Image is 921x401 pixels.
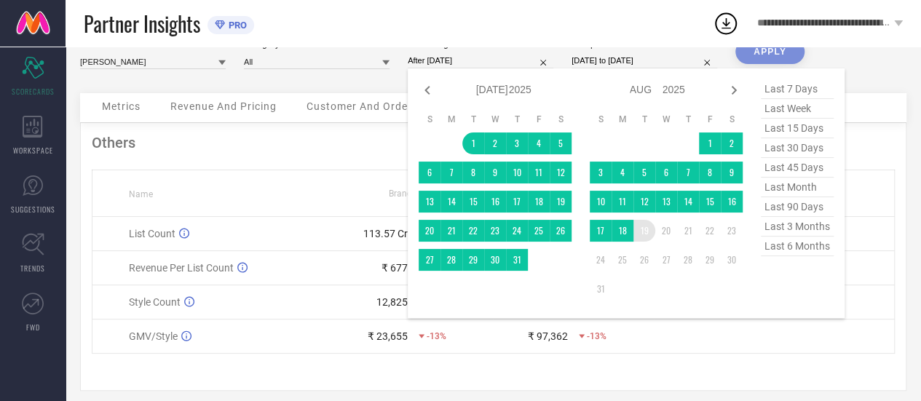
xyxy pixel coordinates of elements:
td: Mon Jul 21 2025 [440,220,462,242]
td: Wed Jul 30 2025 [484,249,506,271]
td: Wed Aug 13 2025 [655,191,677,213]
span: Metrics [102,100,141,112]
td: Tue Jul 01 2025 [462,132,484,154]
span: SUGGESTIONS [11,204,55,215]
td: Tue Jul 15 2025 [462,191,484,213]
span: Brand Value [389,188,437,199]
th: Sunday [590,114,612,125]
span: last 3 months [761,217,834,237]
td: Wed Jul 23 2025 [484,220,506,242]
span: Name [129,189,153,199]
div: Previous month [419,82,436,99]
td: Sun Jul 13 2025 [419,191,440,213]
td: Sat Aug 16 2025 [721,191,743,213]
td: Mon Aug 25 2025 [612,249,633,271]
td: Sat Jul 19 2025 [550,191,572,213]
td: Fri Aug 22 2025 [699,220,721,242]
td: Wed Aug 06 2025 [655,162,677,183]
th: Friday [699,114,721,125]
td: Sat Aug 09 2025 [721,162,743,183]
td: Fri Jul 25 2025 [528,220,550,242]
th: Tuesday [462,114,484,125]
span: Partner Insights [84,9,200,39]
td: Sun Aug 17 2025 [590,220,612,242]
td: Fri Aug 01 2025 [699,132,721,154]
span: last 15 days [761,119,834,138]
div: Open download list [713,10,739,36]
th: Wednesday [484,114,506,125]
th: Friday [528,114,550,125]
div: Others [92,134,895,151]
td: Mon Jul 07 2025 [440,162,462,183]
td: Mon Aug 18 2025 [612,220,633,242]
td: Sat Jul 26 2025 [550,220,572,242]
td: Sat Jul 05 2025 [550,132,572,154]
th: Saturday [721,114,743,125]
td: Thu Jul 10 2025 [506,162,528,183]
td: Tue Aug 05 2025 [633,162,655,183]
span: WORKSPACE [13,145,53,156]
span: List Count [129,228,175,239]
span: last month [761,178,834,197]
span: Revenue Per List Count [129,262,234,274]
td: Wed Jul 02 2025 [484,132,506,154]
span: last 45 days [761,158,834,178]
th: Monday [612,114,633,125]
td: Mon Jul 14 2025 [440,191,462,213]
th: Sunday [419,114,440,125]
td: Sun Aug 03 2025 [590,162,612,183]
td: Tue Jul 22 2025 [462,220,484,242]
th: Wednesday [655,114,677,125]
td: Wed Jul 16 2025 [484,191,506,213]
td: Sat Aug 02 2025 [721,132,743,154]
span: SCORECARDS [12,86,55,97]
div: Next month [725,82,743,99]
td: Wed Aug 20 2025 [655,220,677,242]
span: last week [761,99,834,119]
td: Sun Jul 06 2025 [419,162,440,183]
td: Fri Jul 18 2025 [528,191,550,213]
td: Fri Aug 15 2025 [699,191,721,213]
th: Tuesday [633,114,655,125]
td: Fri Jul 11 2025 [528,162,550,183]
td: Sun Jul 20 2025 [419,220,440,242]
span: GMV/Style [129,330,178,342]
span: last 90 days [761,197,834,217]
td: Thu Jul 24 2025 [506,220,528,242]
div: ₹ 97,362 [528,330,568,342]
span: -13% [587,331,606,341]
span: last 7 days [761,79,834,99]
div: 113.57 Cr [363,228,408,239]
td: Thu Aug 21 2025 [677,220,699,242]
td: Fri Aug 29 2025 [699,249,721,271]
span: Revenue And Pricing [170,100,277,112]
td: Tue Jul 29 2025 [462,249,484,271]
td: Tue Jul 08 2025 [462,162,484,183]
td: Sat Aug 30 2025 [721,249,743,271]
td: Wed Aug 27 2025 [655,249,677,271]
td: Sun Aug 24 2025 [590,249,612,271]
td: Fri Jul 04 2025 [528,132,550,154]
div: ₹ 677 [382,262,408,274]
th: Thursday [506,114,528,125]
span: last 6 months [761,237,834,256]
span: PRO [225,20,247,31]
td: Wed Jul 09 2025 [484,162,506,183]
span: TRENDS [20,263,45,274]
td: Thu Aug 14 2025 [677,191,699,213]
div: 12,825 [376,296,408,308]
td: Sun Jul 27 2025 [419,249,440,271]
th: Thursday [677,114,699,125]
td: Thu Jul 03 2025 [506,132,528,154]
td: Thu Jul 31 2025 [506,249,528,271]
td: Thu Aug 07 2025 [677,162,699,183]
div: ₹ 23,655 [368,330,408,342]
td: Tue Aug 19 2025 [633,220,655,242]
td: Sat Jul 12 2025 [550,162,572,183]
span: last 30 days [761,138,834,158]
td: Mon Aug 04 2025 [612,162,633,183]
td: Sat Aug 23 2025 [721,220,743,242]
td: Thu Aug 28 2025 [677,249,699,271]
span: Style Count [129,296,181,308]
input: Select date range [408,53,553,68]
